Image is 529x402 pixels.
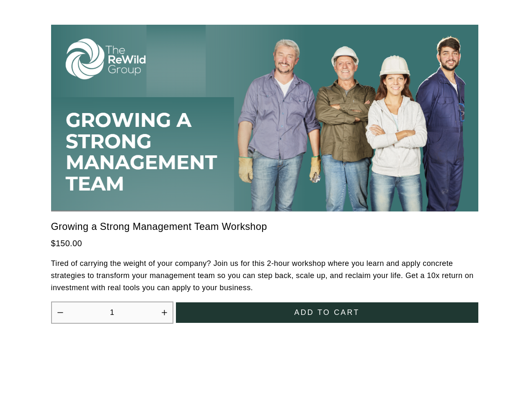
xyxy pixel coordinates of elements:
[51,301,173,324] div: Quantity
[51,219,267,234] a: Growing a Strong Management Team Workshop
[51,25,478,211] img: Growing a Strong Management Team Workshop
[57,309,64,316] button: Decrease quantity by 1
[51,237,478,250] div: $150.00
[51,258,478,294] p: Tired of carrying the weight of your company? Join us for this 2-hour workshop where you learn an...
[176,302,478,323] button: Add to cart
[161,309,168,316] button: Increase quantity by 1
[294,308,359,317] span: Add to cart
